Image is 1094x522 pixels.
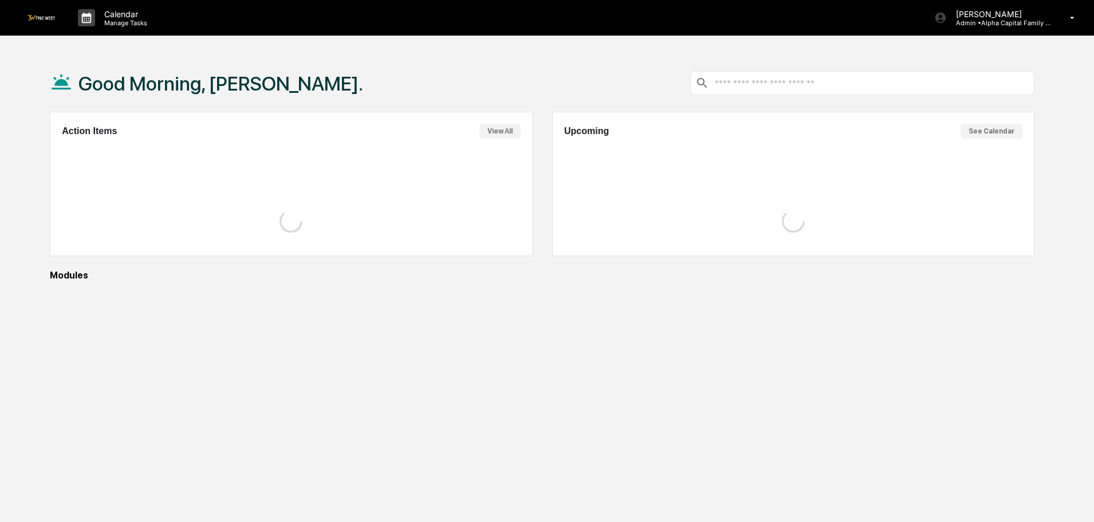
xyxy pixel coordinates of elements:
p: Manage Tasks [95,19,153,27]
button: View All [479,124,521,139]
h1: Good Morning, [PERSON_NAME]. [78,72,363,95]
h2: Upcoming [564,126,609,136]
button: See Calendar [961,124,1022,139]
p: Admin • Alpha Capital Family Office [947,19,1053,27]
p: Calendar [95,9,153,19]
p: [PERSON_NAME] [947,9,1053,19]
div: Modules [50,270,1034,281]
img: logo [27,15,55,20]
h2: Action Items [62,126,117,136]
